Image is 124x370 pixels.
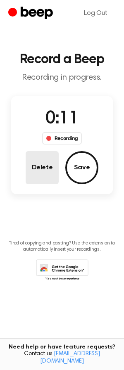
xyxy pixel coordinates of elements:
[8,5,55,21] a: Beep
[7,240,117,253] p: Tired of copying and pasting? Use the extension to automatically insert your recordings.
[45,110,79,128] span: 0:11
[40,351,100,364] a: [EMAIL_ADDRESS][DOMAIN_NAME]
[42,132,82,145] div: Recording
[76,3,116,23] a: Log Out
[7,73,117,83] p: Recording in progress.
[26,151,59,184] button: Delete Audio Record
[5,351,119,365] span: Contact us
[65,151,98,184] button: Save Audio Record
[7,53,117,66] h1: Record a Beep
